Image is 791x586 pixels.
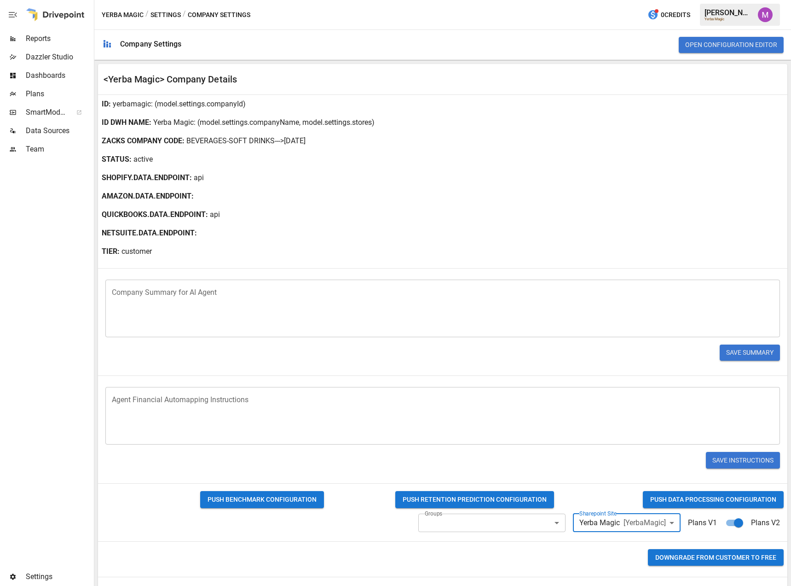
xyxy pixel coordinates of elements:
[102,209,208,220] b: QUICKBOOKS.DATA.ENDPOINT :
[661,9,690,21] span: 0 Credits
[102,9,144,21] button: Yerba Magic
[102,191,194,202] b: AMAZON.DATA.ENDPOINT :
[704,17,752,21] div: Yerba Magic
[624,517,666,528] span: [ YerbaMagic ]
[66,105,72,117] span: ™
[751,517,780,528] p: Plans V2
[720,345,780,361] button: Save Summary
[579,510,617,517] label: Sharepoint Site
[26,52,92,63] span: Dazzler Studio
[102,154,132,165] b: STATUS :
[102,246,120,257] b: TIER:
[151,99,246,110] p: : (model.settings.companyId)
[186,135,275,146] p: BEVERAGES-SOFT DRINKS
[275,135,306,146] p: --->[DATE]
[758,7,773,22] img: Umer Muhammed
[121,246,152,257] p: customer
[26,144,92,155] span: Team
[26,70,92,81] span: Dashboards
[643,491,784,508] button: PUSH DATA PROCESSING CONFIGURATION
[102,135,185,146] b: ZACKS COMPANY CODE :
[102,99,111,110] b: ID :
[194,117,375,128] p: : (model.settings.companyName, model.settings.stores)
[26,125,92,136] span: Data Sources
[104,74,443,85] div: <Yerba Magic> Company Details
[145,9,149,21] div: /
[704,8,752,17] div: [PERSON_NAME]
[210,209,220,220] p: api
[688,517,717,528] p: Plans V1
[648,549,784,566] button: Downgrade from CUSTOMER to FREE
[133,154,153,165] p: active
[706,452,780,469] button: Save Instructions
[26,571,92,582] span: Settings
[752,2,778,28] button: Umer Muhammed
[153,117,194,128] p: Yerba Magic
[194,172,204,183] p: api
[679,37,784,53] button: Open Configuration Editor
[150,9,181,21] button: Settings
[102,228,197,239] b: NETSUITE.DATA.ENDPOINT :
[200,491,324,508] button: PUSH BENCHMARK CONFIGURATION
[26,107,66,118] span: SmartModel
[579,517,620,528] span: Yerba Magic
[102,117,151,128] b: ID DWH NAME :
[395,491,554,508] button: PUSH RETENTION PREDICTION CONFIGURATION
[644,6,694,23] button: 0Credits
[425,510,442,517] label: Groups
[26,33,92,44] span: Reports
[183,9,186,21] div: /
[26,88,92,100] span: Plans
[120,40,181,48] div: Company Settings
[113,99,151,110] p: yerbamagic
[102,172,192,183] b: SHOPIFY.DATA.ENDPOINT :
